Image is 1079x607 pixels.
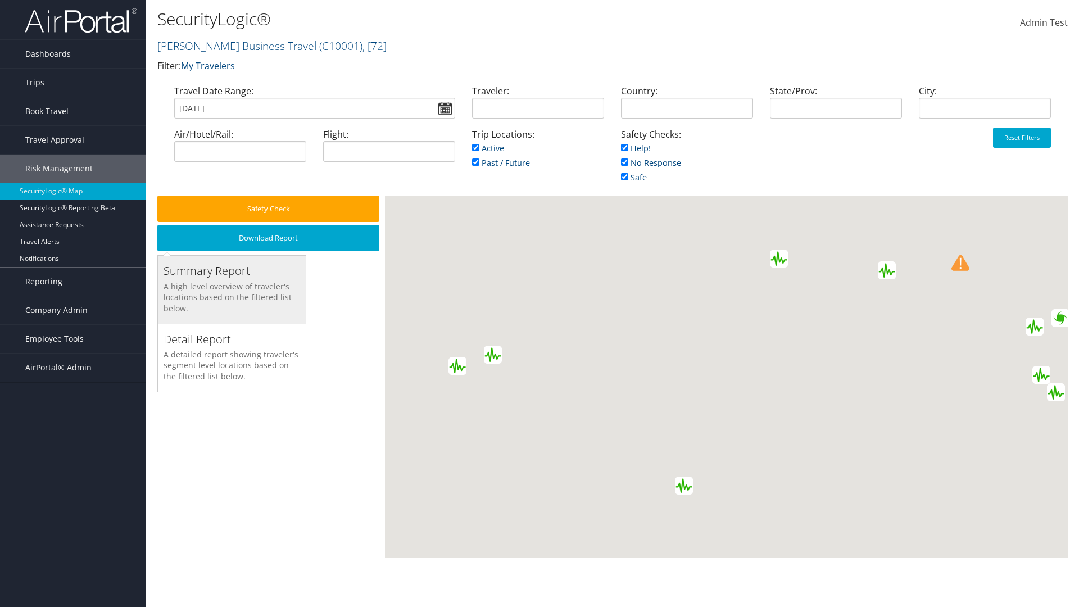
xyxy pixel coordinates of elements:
span: Book Travel [25,97,69,125]
div: Green earthquake alert (Magnitude 5M, Depth:10km) in [unknown] 30/08/2025 09:35 UTC, No people af... [675,477,693,495]
a: [PERSON_NAME] Business Travel [157,38,387,53]
img: airportal-logo.png [25,7,137,34]
span: Admin Test [1020,16,1068,29]
div: Country: [613,84,761,128]
h3: Summary Report [164,263,300,279]
div: Green earthquake alert (Magnitude 4.9M, Depth:62.992km) in Indonesia 30/08/2025 13:35 UTC, 500 th... [1047,383,1065,401]
p: Filter: [157,59,764,74]
div: Traveler: [464,84,613,128]
span: Company Admin [25,296,88,324]
h1: SecurityLogic® [157,7,764,31]
div: Green earthquake alert (Magnitude 4.7M, Depth:9.999km) in [unknown] 30/08/2025 07:50 UTC, No peop... [770,250,788,268]
a: Past / Future [472,157,530,168]
span: ( C10001 ) [319,38,362,53]
span: Employee Tools [25,325,84,353]
div: Flight: [315,128,464,171]
div: Green earthquake alert (Magnitude 4.5M, Depth:10km) in Islamic Republic of Iran 30/08/2025 10:34 ... [878,261,896,279]
a: My Travelers [181,60,235,72]
div: Safety Checks: [613,128,761,196]
a: No Response [621,157,681,168]
a: Admin Test [1020,6,1068,40]
a: Active [472,143,504,153]
h3: Detail Report [164,332,300,347]
span: Travel Approval [25,126,84,154]
h5: A high level overview of traveler's locations based on the filtered list below. [164,281,300,314]
div: Green earthquake alert (Magnitude 4.5M, Depth:148.71km) in Colombia 30/08/2025 21:50 UTC, 2.3 mil... [484,346,502,364]
div: Travel Date Range: [166,84,464,128]
button: Download Report [157,225,379,251]
div: State/Prov: [761,84,910,128]
div: City: [910,84,1059,128]
h5: A detailed report showing traveler's segment level locations based on the filtered list below. [164,349,300,382]
div: Air/Hotel/Rail: [166,128,315,171]
span: AirPortal® Admin [25,354,92,382]
span: , [ 72 ] [362,38,387,53]
div: Trip Locations: [464,128,613,181]
div: Green earthquake alert (Magnitude 4.6M, Depth:65.416km) in Indonesia 31/08/2025 01:14 UTC, 480 th... [1032,366,1050,384]
a: Help! [621,143,651,153]
div: Green alert for tropical cyclone NONGFA-25. Population affected by Category 1 (120 km/h) wind spe... [1051,309,1069,327]
button: Safety Check [157,196,379,222]
div: Green earthquake alert (Magnitude 4.5M, Depth:10km) in [unknown] 31/08/2025 00:44 UTC, No people ... [448,357,466,375]
span: Dashboards [25,40,71,68]
span: Risk Management [25,155,93,183]
div: Green earthquake alert (Magnitude 5M, Depth:10km) in Myanmar 30/08/2025 17:05 UTC, 100 thousand i... [1026,318,1044,336]
a: Safe [621,172,647,183]
button: Reset Filters [993,128,1051,148]
span: Trips [25,69,44,97]
span: Reporting [25,268,62,296]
